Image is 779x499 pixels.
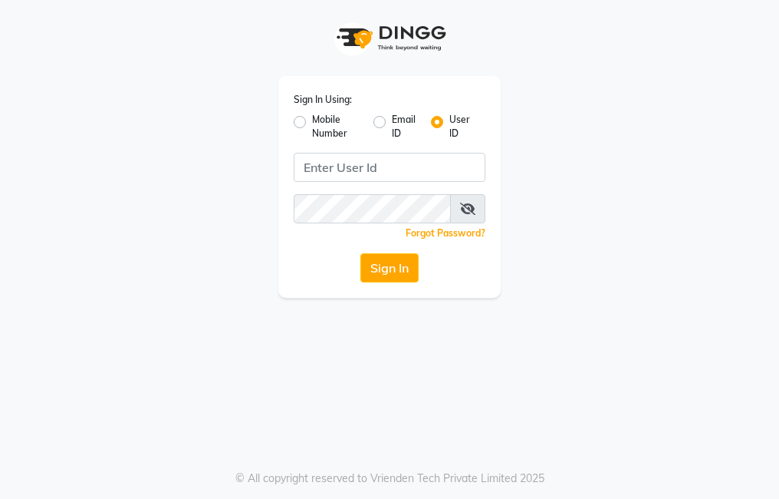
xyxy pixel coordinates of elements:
[294,194,451,223] input: Username
[312,113,361,140] label: Mobile Number
[328,15,451,61] img: logo1.svg
[294,93,352,107] label: Sign In Using:
[360,253,419,283] button: Sign In
[406,227,485,239] a: Forgot Password?
[294,153,485,182] input: Username
[392,113,418,140] label: Email ID
[449,113,473,140] label: User ID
